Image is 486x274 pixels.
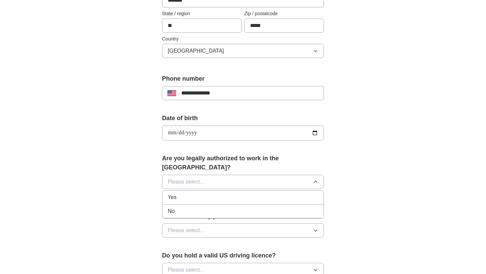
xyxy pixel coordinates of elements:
span: Please select... [168,178,205,186]
label: Date of birth [162,114,324,123]
span: [GEOGRAPHIC_DATA] [168,47,224,55]
label: Zip / postalcode [244,10,324,17]
span: Please select... [168,226,205,235]
label: Phone number [162,74,324,83]
span: No [168,207,174,215]
label: Country [162,35,324,43]
button: Please select... [162,175,324,189]
span: Please select... [168,266,205,274]
label: Are you legally authorized to work in the [GEOGRAPHIC_DATA]? [162,154,324,172]
button: [GEOGRAPHIC_DATA] [162,44,324,58]
label: State / region [162,10,242,17]
button: Please select... [162,223,324,238]
span: Yes [168,193,177,201]
label: Do you hold a valid US driving licence? [162,251,324,260]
